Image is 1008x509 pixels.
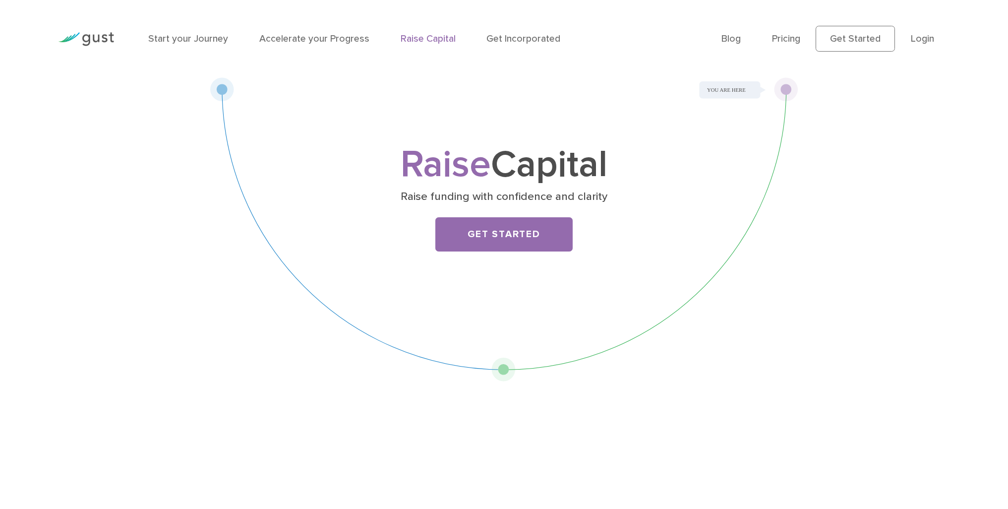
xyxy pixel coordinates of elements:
[401,33,456,44] a: Raise Capital
[259,33,369,44] a: Accelerate your Progress
[772,33,800,44] a: Pricing
[721,33,741,44] a: Blog
[486,33,560,44] a: Get Incorporated
[816,26,895,52] a: Get Started
[296,189,712,204] p: Raise funding with confidence and clarity
[292,147,715,182] h1: Capital
[911,33,934,44] a: Login
[401,142,491,187] span: Raise
[59,32,114,46] img: Gust Logo
[148,33,228,44] a: Start your Journey
[435,217,573,252] a: Get Started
